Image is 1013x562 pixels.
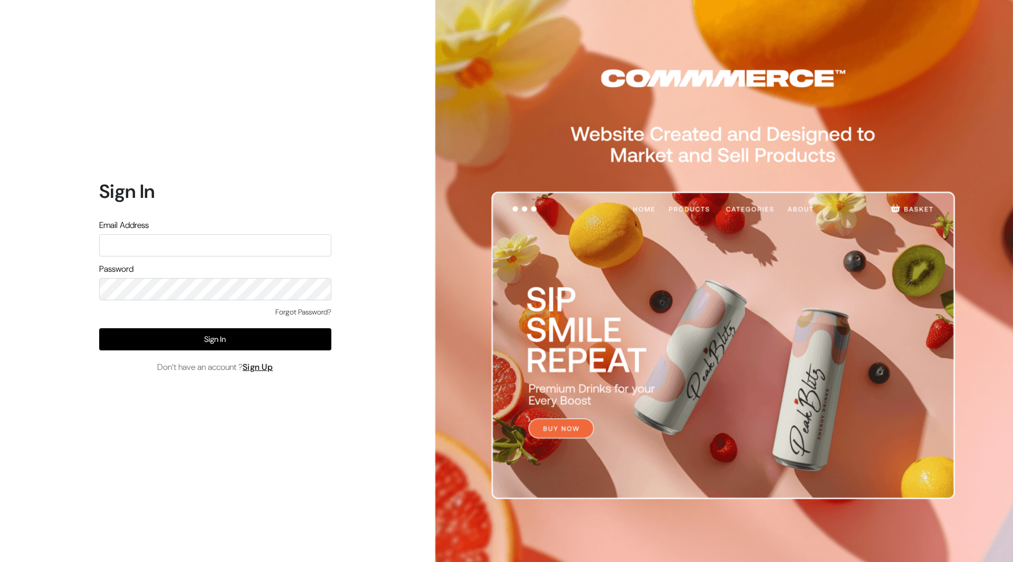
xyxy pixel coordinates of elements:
[243,361,273,373] a: Sign Up
[99,263,133,275] label: Password
[275,307,331,318] a: Forgot Password?
[99,219,149,232] label: Email Address
[157,361,273,374] span: Don’t have an account ?
[99,180,331,203] h1: Sign In
[99,328,331,350] button: Sign In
